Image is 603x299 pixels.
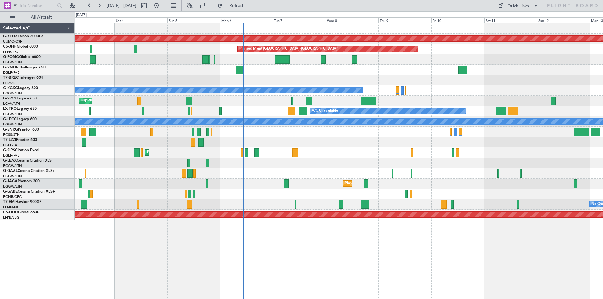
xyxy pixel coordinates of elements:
a: EGGW/LTN [3,91,22,96]
span: G-LEGC [3,117,17,121]
a: EGLF/FAB [3,70,19,75]
a: EGGW/LTN [3,60,22,65]
a: G-YFOXFalcon 2000EX [3,35,44,38]
a: LTBA/ISL [3,81,17,85]
a: T7-EMIHawker 900XP [3,200,41,204]
a: EGGW/LTN [3,112,22,116]
div: Mon 6 [220,17,273,23]
a: EGSS/STN [3,132,20,137]
span: CS-JHH [3,45,17,49]
div: Quick Links [508,3,529,9]
a: G-SIRSCitation Excel [3,148,39,152]
span: T7-LZZI [3,138,16,142]
a: G-GAALCessna Citation XLS+ [3,169,55,173]
span: G-ENRG [3,128,18,131]
span: G-GAAL [3,169,18,173]
span: Refresh [224,3,250,8]
span: G-SIRS [3,148,15,152]
span: [DATE] - [DATE] [107,3,136,8]
div: Sun 5 [167,17,220,23]
span: G-FOMO [3,55,19,59]
a: EGLF/FAB [3,143,19,147]
a: G-LEAXCessna Citation XLS [3,159,52,163]
span: G-GARE [3,190,18,194]
div: Wed 8 [326,17,378,23]
a: LFPB/LBG [3,50,19,54]
span: CS-DOU [3,211,18,214]
a: G-KGKGLegacy 600 [3,86,38,90]
button: Quick Links [495,1,541,11]
span: All Aircraft [16,15,66,19]
div: Sat 11 [484,17,537,23]
div: Planned Maint [GEOGRAPHIC_DATA] ([GEOGRAPHIC_DATA]) [239,44,338,54]
span: T7-EMI [3,200,15,204]
span: G-JAGA [3,179,18,183]
a: CS-JHHGlobal 6000 [3,45,38,49]
a: G-FOMOGlobal 6000 [3,55,41,59]
div: Unplanned Maint [GEOGRAPHIC_DATA] [81,96,145,105]
a: UUMO/OSF [3,39,22,44]
div: Planned Maint [GEOGRAPHIC_DATA] ([GEOGRAPHIC_DATA]) [345,179,444,188]
button: Refresh [215,1,252,11]
span: LX-TRO [3,107,17,111]
span: G-VNOR [3,66,19,69]
a: G-VNORChallenger 650 [3,66,46,69]
div: [DATE] [76,13,87,18]
a: G-GARECessna Citation XLS+ [3,190,55,194]
div: Sat 4 [115,17,167,23]
div: Sun 12 [537,17,590,23]
a: LGAV/ATH [3,101,20,106]
div: Tue 7 [273,17,326,23]
div: Fri 10 [431,17,484,23]
a: G-JAGAPhenom 300 [3,179,40,183]
a: EGLF/FAB [3,153,19,158]
div: A/C Unavailable [312,106,338,116]
a: LX-TROLegacy 650 [3,107,37,111]
a: T7-BREChallenger 604 [3,76,43,80]
a: EGGW/LTN [3,122,22,127]
a: LFMN/NCE [3,205,22,210]
button: All Aircraft [7,12,68,22]
span: G-KGKG [3,86,18,90]
span: G-LEAX [3,159,17,163]
a: EGGW/LTN [3,184,22,189]
div: Fri 3 [62,17,114,23]
div: Planned Maint [GEOGRAPHIC_DATA] ([GEOGRAPHIC_DATA]) [147,148,246,157]
span: T7-BRE [3,76,16,80]
a: T7-LZZIPraetor 600 [3,138,37,142]
a: EGNR/CEG [3,195,22,199]
a: EGGW/LTN [3,163,22,168]
span: G-SPCY [3,97,17,100]
a: G-ENRGPraetor 600 [3,128,39,131]
input: Trip Number [19,1,55,10]
a: LFPB/LBG [3,215,19,220]
a: EGGW/LTN [3,174,22,179]
a: G-LEGCLegacy 600 [3,117,37,121]
div: Thu 9 [378,17,431,23]
a: G-SPCYLegacy 650 [3,97,37,100]
span: G-YFOX [3,35,18,38]
a: CS-DOUGlobal 6500 [3,211,39,214]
